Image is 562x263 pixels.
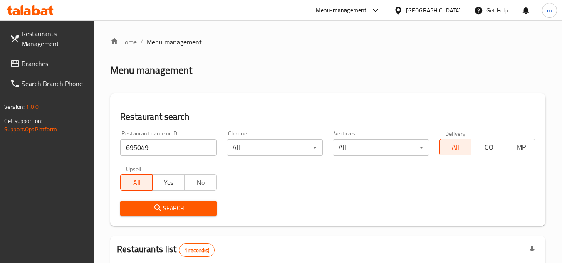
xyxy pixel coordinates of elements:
[156,177,181,189] span: Yes
[547,6,552,15] span: m
[406,6,461,15] div: [GEOGRAPHIC_DATA]
[4,116,42,126] span: Get support on:
[126,166,141,172] label: Upsell
[26,101,39,112] span: 1.0.0
[120,174,153,191] button: All
[227,139,323,156] div: All
[179,246,215,254] span: 1 record(s)
[127,203,210,214] span: Search
[120,139,216,156] input: Search for restaurant name or ID..
[503,139,535,155] button: TMP
[152,174,185,191] button: Yes
[22,79,87,88] span: Search Branch Phone
[507,141,532,153] span: TMP
[475,141,500,153] span: TGO
[3,24,94,54] a: Restaurants Management
[316,5,367,15] div: Menu-management
[4,101,25,112] span: Version:
[124,177,149,189] span: All
[439,139,472,155] button: All
[188,177,213,189] span: No
[22,59,87,69] span: Branches
[110,64,192,77] h2: Menu management
[333,139,429,156] div: All
[443,141,468,153] span: All
[184,174,217,191] button: No
[3,54,94,74] a: Branches
[4,124,57,135] a: Support.OpsPlatform
[146,37,202,47] span: Menu management
[110,37,545,47] nav: breadcrumb
[445,130,466,136] label: Delivery
[140,37,143,47] li: /
[120,111,535,123] h2: Restaurant search
[22,29,87,49] span: Restaurants Management
[179,243,215,257] div: Total records count
[3,74,94,93] a: Search Branch Phone
[110,37,137,47] a: Home
[522,240,542,260] div: Export file
[471,139,503,155] button: TGO
[117,243,215,257] h2: Restaurants list
[120,201,216,216] button: Search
